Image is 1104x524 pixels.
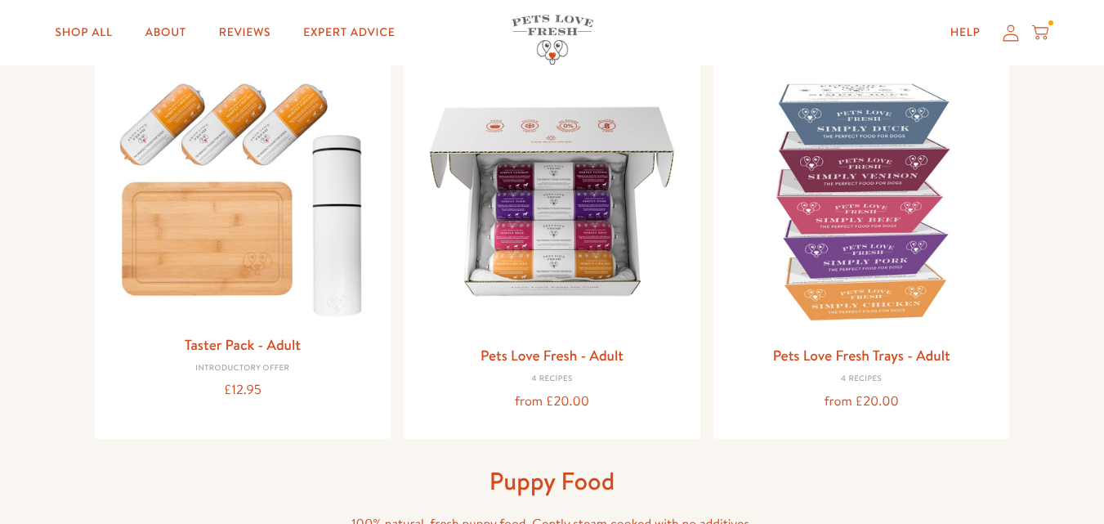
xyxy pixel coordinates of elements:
a: Reviews [206,16,284,49]
h1: Puppy Food [291,465,814,497]
div: Introductory Offer [108,364,378,374]
div: from £20.00 [417,391,687,413]
img: Pets Love Fresh - Adult [417,66,687,337]
div: £12.95 [108,379,378,401]
a: Pets Love Fresh Trays - Adult [773,345,950,365]
a: Expert Advice [290,16,408,49]
div: 4 Recipes [417,374,687,384]
div: from £20.00 [726,391,997,413]
iframe: Gorgias live chat messenger [1022,447,1088,508]
a: About [132,16,199,49]
a: Help [937,16,994,49]
a: Taster Pack - Adult [185,334,301,355]
a: Pets Love Fresh - Adult [480,345,624,365]
img: Taster Pack - Adult [108,66,378,325]
img: Pets Love Fresh [512,15,593,65]
a: Shop All [42,16,126,49]
div: 4 Recipes [726,374,997,384]
img: Pets Love Fresh Trays - Adult [726,66,997,337]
